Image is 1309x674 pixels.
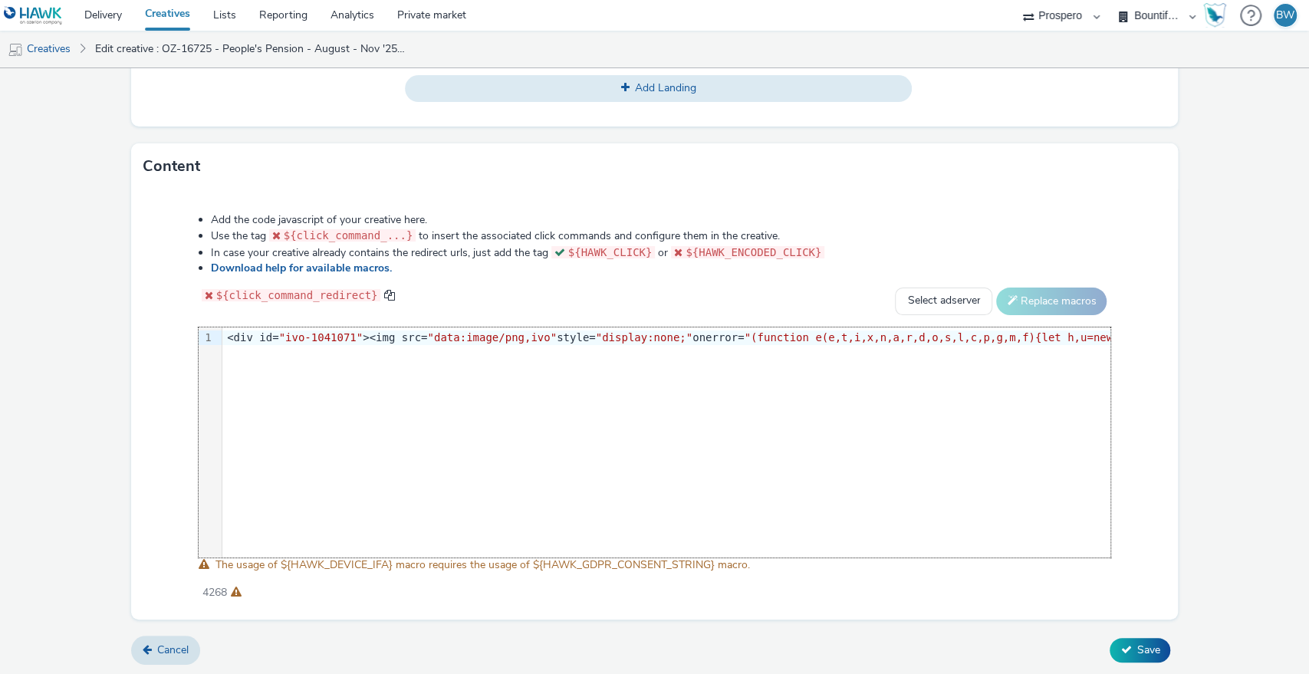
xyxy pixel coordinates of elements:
[157,643,189,657] span: Cancel
[131,636,200,665] a: Cancel
[1203,3,1232,28] a: Hawk Academy
[211,212,1111,228] li: Add the code javascript of your creative here.
[635,81,696,95] span: Add Landing
[8,42,23,58] img: mobile
[199,330,214,346] div: 1
[211,245,1111,261] li: In case your creative already contains the redirect urls, just add the tag or
[87,31,415,67] a: Edit creative : OZ-16725 - People's Pension - August - Nov '25 - Skin V1 [427344088]
[744,331,1300,344] span: "(function e(e,t,i,x,n,a,r,d,o,s,l,c,p,g,m,f){let h,u=new Date,y=(h=new Date().getTime
[1276,4,1294,27] div: BW
[1110,638,1170,662] button: Save
[568,246,653,258] span: ${HAWK_CLICK}
[383,290,394,301] span: copy to clipboard
[279,331,363,344] span: "ivo-1041071"
[1203,3,1226,28] img: Hawk Academy
[427,331,557,344] span: "data:image/png,ivo"
[284,229,413,242] span: ${click_command_...}
[143,155,200,178] h3: Content
[4,6,63,25] img: undefined Logo
[686,246,821,258] span: ${HAWK_ENCODED_CLICK}
[996,288,1107,315] button: Replace macros
[211,228,1111,244] li: Use the tag to insert the associated click commands and configure them in the creative.
[596,331,692,344] span: "display:none;"
[231,585,242,600] div: Maximum recommended length: 3000 characters.
[1136,643,1159,657] span: Save
[211,261,398,275] a: Download help for available macros.
[405,75,913,101] button: Add Landing
[216,289,378,301] span: ${click_command_redirect}
[215,557,750,572] span: The usage of ${HAWK_DEVICE_IFA} macro requires the usage of ${HAWK_GDPR_CONSENT_STRING} macro.
[202,585,227,600] span: 4268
